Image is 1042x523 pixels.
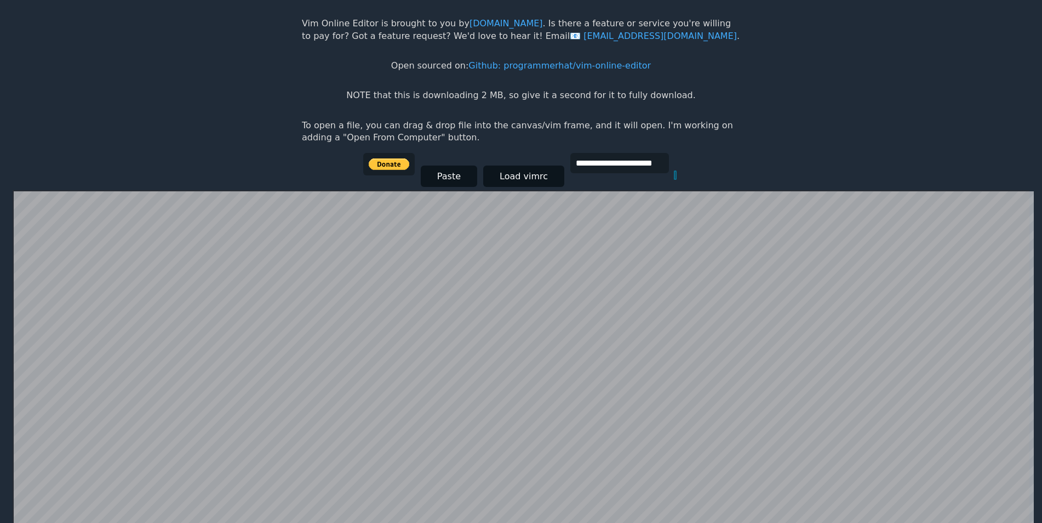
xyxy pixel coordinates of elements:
[483,166,564,187] button: Load vimrc
[302,18,740,42] p: Vim Online Editor is brought to you by . Is there a feature or service you're willing to pay for?...
[346,89,695,101] p: NOTE that this is downloading 2 MB, so give it a second for it to fully download.
[391,60,651,72] p: Open sourced on:
[302,120,740,144] p: To open a file, you can drag & drop file into the canvas/vim frame, and it will open. I'm working...
[468,60,651,71] a: Github: programmerhat/vim-online-editor
[421,166,477,187] button: Paste
[470,18,543,29] a: [DOMAIN_NAME]
[570,31,737,41] a: [EMAIL_ADDRESS][DOMAIN_NAME]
